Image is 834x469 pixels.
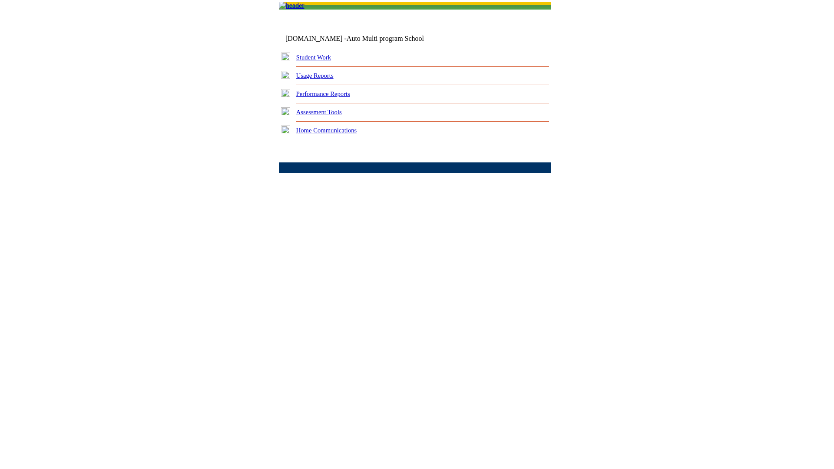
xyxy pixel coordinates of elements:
[279,2,304,10] img: header
[296,109,342,116] a: Assessment Tools
[296,72,334,79] a: Usage Reports
[347,35,424,42] nobr: Auto Multi program School
[296,90,350,97] a: Performance Reports
[281,53,290,60] img: plus.gif
[281,89,290,97] img: plus.gif
[285,35,445,43] td: [DOMAIN_NAME] -
[281,126,290,133] img: plus.gif
[296,54,331,61] a: Student Work
[281,71,290,79] img: plus.gif
[281,107,290,115] img: plus.gif
[296,127,357,134] a: Home Communications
